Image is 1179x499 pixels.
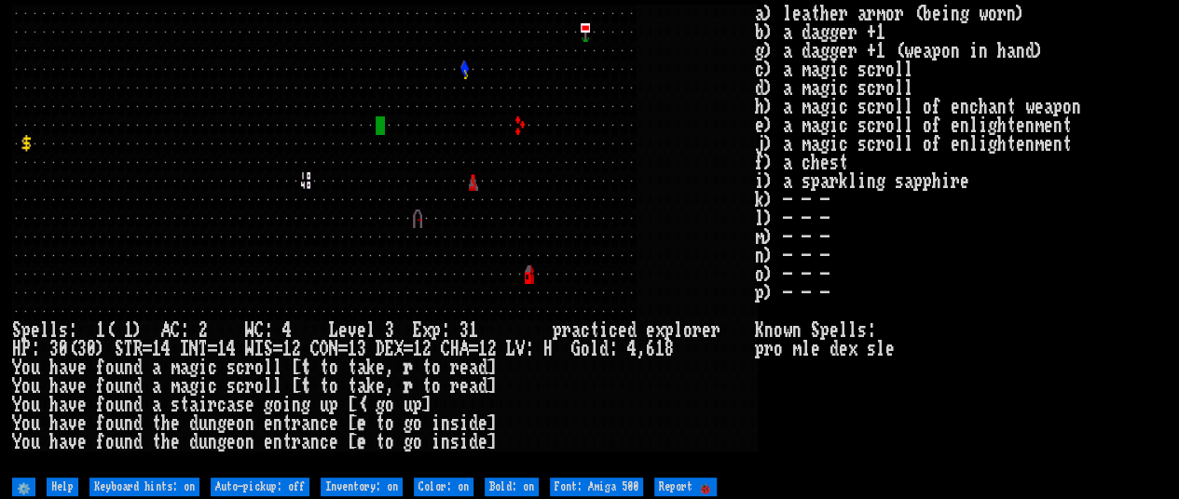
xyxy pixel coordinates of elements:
div: n [124,358,133,377]
div: l [273,358,282,377]
div: v [68,414,77,433]
div: R [133,340,143,358]
input: ⚙️ [12,478,35,496]
div: : [609,340,618,358]
div: i [199,358,208,377]
div: 2 [199,321,208,340]
div: Y [12,358,21,377]
div: : [68,321,77,340]
div: : [264,321,273,340]
div: i [432,414,441,433]
div: C [254,321,264,340]
div: t [180,396,189,414]
div: o [105,414,115,433]
div: = [469,340,478,358]
div: a [152,396,161,414]
div: I [254,340,264,358]
div: a [180,358,189,377]
div: a [152,377,161,396]
div: 3 [77,340,87,358]
div: 3 [49,340,59,358]
div: o [581,340,590,358]
div: s [450,414,459,433]
div: T [199,340,208,358]
div: e [618,321,627,340]
div: L [506,340,515,358]
div: 4 [161,340,171,358]
div: 2 [487,340,497,358]
div: S [115,340,124,358]
div: a [189,396,199,414]
div: a [180,377,189,396]
div: E [385,340,394,358]
div: 3 [385,321,394,340]
input: Font: Amiga 500 [550,478,643,496]
div: e [77,377,87,396]
div: ] [487,377,497,396]
div: a [59,433,68,452]
div: E [413,321,422,340]
div: k [366,377,376,396]
div: a [469,377,478,396]
div: h [49,377,59,396]
div: t [320,358,329,377]
div: o [21,433,31,452]
div: g [217,433,226,452]
div: o [432,377,441,396]
div: g [217,414,226,433]
div: u [199,433,208,452]
div: l [40,321,49,340]
div: H [450,340,459,358]
div: r [404,377,413,396]
div: d [599,340,609,358]
div: u [115,358,124,377]
div: c [208,377,217,396]
div: e [459,358,469,377]
div: a [357,377,366,396]
div: e [357,414,366,433]
div: h [49,433,59,452]
div: o [105,377,115,396]
div: t [422,358,432,377]
div: t [422,377,432,396]
div: x [655,321,665,340]
div: 1 [217,340,226,358]
div: = [208,340,217,358]
div: 1 [348,340,357,358]
div: u [115,414,124,433]
input: Bold: on [485,478,539,496]
div: f [96,377,105,396]
div: n [245,433,254,452]
div: a [571,321,581,340]
div: W [245,340,254,358]
div: o [236,433,245,452]
div: = [338,340,348,358]
div: m [171,358,180,377]
div: u [31,396,40,414]
div: W [245,321,254,340]
div: o [432,358,441,377]
div: n [124,414,133,433]
div: d [478,358,487,377]
div: u [31,414,40,433]
stats: a) leather armor (being worn) b) a dagger +1 g) a dagger +1 (weapon in hand) c) a magic scroll d)... [755,5,1168,474]
div: l [49,321,59,340]
div: v [68,377,77,396]
div: g [264,396,273,414]
div: a [59,396,68,414]
div: Y [12,414,21,433]
div: A [459,340,469,358]
div: t [301,358,310,377]
div: o [683,321,692,340]
div: a [59,414,68,433]
div: d [133,414,143,433]
div: < [357,396,366,414]
div: e [264,414,273,433]
div: P [21,340,31,358]
div: o [105,396,115,414]
div: u [199,414,208,433]
div: u [31,433,40,452]
div: s [236,396,245,414]
div: ) [133,321,143,340]
div: ( [68,340,77,358]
